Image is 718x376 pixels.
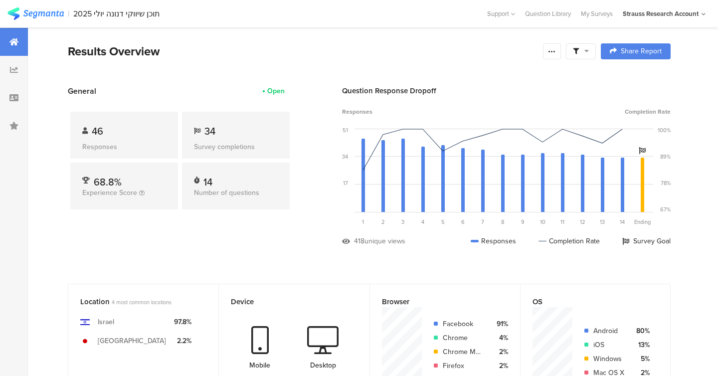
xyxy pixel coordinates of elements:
[621,48,662,55] span: Share Report
[491,361,508,371] div: 2%
[194,188,259,198] span: Number of questions
[487,6,515,21] div: Support
[194,142,278,152] div: Survey completions
[443,347,483,357] div: Chrome Mobile
[174,336,191,346] div: 2.2%
[593,340,624,350] div: iOS
[68,42,538,60] div: Results Overview
[560,218,564,226] span: 11
[92,124,103,139] span: 46
[623,9,699,18] div: Strauss Research Account
[342,85,671,96] div: Question Response Dropoff
[310,360,336,371] div: Desktop
[538,236,600,246] div: Completion Rate
[632,218,652,226] div: Ending
[203,175,212,185] div: 14
[68,8,69,19] div: |
[521,218,525,226] span: 9
[632,340,650,350] div: 13%
[593,354,624,364] div: Windows
[421,218,424,226] span: 4
[443,319,483,329] div: Facebook
[68,85,96,97] span: General
[661,179,671,187] div: 78%
[632,354,650,364] div: 5%
[204,124,215,139] span: 34
[112,298,172,306] span: 4 most common locations
[600,218,605,226] span: 13
[660,205,671,213] div: 67%
[174,317,191,327] div: 97.8%
[382,296,492,307] div: Browser
[82,188,137,198] span: Experience Score
[491,333,508,343] div: 4%
[98,336,166,346] div: [GEOGRAPHIC_DATA]
[491,347,508,357] div: 2%
[401,218,404,226] span: 3
[593,326,624,336] div: Android
[73,9,160,18] div: תוכן שיווקי דנונה יולי 2025
[94,175,122,189] span: 68.8%
[491,319,508,329] div: 91%
[658,126,671,134] div: 100%
[231,296,341,307] div: Device
[461,218,465,226] span: 6
[343,126,348,134] div: 51
[249,360,270,371] div: Mobile
[632,326,650,336] div: 80%
[443,333,483,343] div: Chrome
[625,107,671,116] span: Completion Rate
[501,218,504,226] span: 8
[364,236,405,246] div: unique views
[580,218,585,226] span: 12
[441,218,445,226] span: 5
[381,218,385,226] span: 2
[660,153,671,161] div: 89%
[639,147,646,154] i: Survey Goal
[342,153,348,161] div: 34
[354,236,364,246] div: 418
[342,107,372,116] span: Responses
[533,296,642,307] div: OS
[80,296,190,307] div: Location
[576,9,618,18] a: My Surveys
[82,142,166,152] div: Responses
[98,317,114,327] div: Israel
[343,179,348,187] div: 17
[540,218,545,226] span: 10
[520,9,576,18] a: Question Library
[267,86,285,96] div: Open
[471,236,516,246] div: Responses
[481,218,484,226] span: 7
[362,218,364,226] span: 1
[443,361,483,371] div: Firefox
[620,218,625,226] span: 14
[622,236,671,246] div: Survey Goal
[7,7,64,20] img: segmanta logo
